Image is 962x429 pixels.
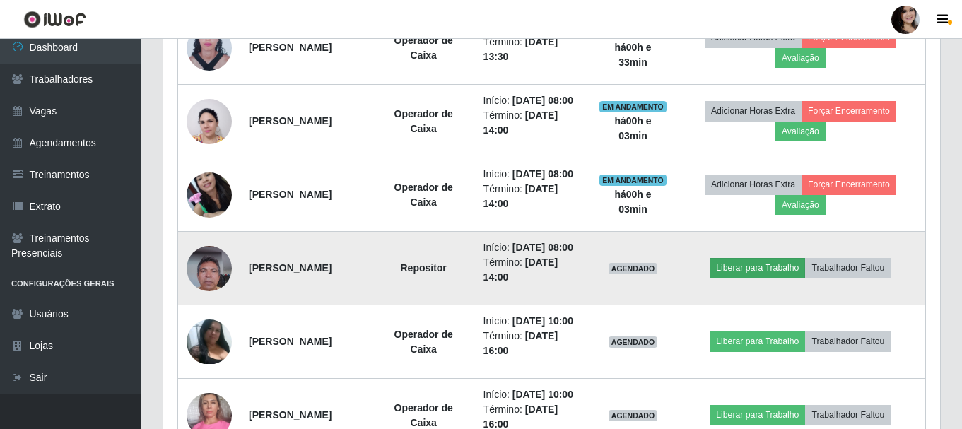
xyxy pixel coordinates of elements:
[483,387,582,402] li: Início:
[599,175,667,186] span: EM ANDAMENTO
[775,195,826,215] button: Avaliação
[483,167,582,182] li: Início:
[710,258,805,278] button: Liberar para Trabalho
[249,409,332,421] strong: [PERSON_NAME]
[394,329,453,355] strong: Operador de Caixa
[483,182,582,211] li: Término:
[802,175,896,194] button: Forçar Encerramento
[775,48,826,68] button: Avaliação
[394,182,453,208] strong: Operador de Caixa
[775,122,826,141] button: Avaliação
[705,175,802,194] button: Adicionar Horas Extra
[805,331,891,351] button: Trabalhador Faltou
[614,42,651,68] strong: há 00 h e 33 min
[249,336,332,347] strong: [PERSON_NAME]
[394,108,453,134] strong: Operador de Caixa
[249,262,332,274] strong: [PERSON_NAME]
[512,242,573,253] time: [DATE] 08:00
[483,35,582,64] li: Término:
[187,238,232,298] img: 1721053497188.jpeg
[802,101,896,121] button: Forçar Encerramento
[805,258,891,278] button: Trabalhador Faltou
[187,165,232,225] img: 1746996533428.jpeg
[249,115,332,127] strong: [PERSON_NAME]
[249,189,332,200] strong: [PERSON_NAME]
[483,240,582,255] li: Início:
[483,314,582,329] li: Início:
[400,262,446,274] strong: Repositor
[609,410,658,421] span: AGENDADO
[710,405,805,425] button: Liberar para Trabalho
[483,329,582,358] li: Término:
[710,331,805,351] button: Liberar para Trabalho
[187,319,232,364] img: 1720889909198.jpeg
[705,101,802,121] button: Adicionar Horas Extra
[805,405,891,425] button: Trabalhador Faltou
[609,263,658,274] span: AGENDADO
[512,315,573,327] time: [DATE] 10:00
[512,95,573,106] time: [DATE] 08:00
[249,42,332,53] strong: [PERSON_NAME]
[394,35,453,61] strong: Operador de Caixa
[187,91,232,152] img: 1733236843122.jpeg
[483,108,582,138] li: Término:
[512,168,573,180] time: [DATE] 08:00
[512,389,573,400] time: [DATE] 10:00
[599,101,667,112] span: EM ANDAMENTO
[483,255,582,285] li: Término:
[23,11,86,28] img: CoreUI Logo
[614,189,651,215] strong: há 00 h e 03 min
[187,17,232,78] img: 1728382310331.jpeg
[394,402,453,428] strong: Operador de Caixa
[614,115,651,141] strong: há 00 h e 03 min
[483,93,582,108] li: Início:
[609,336,658,348] span: AGENDADO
